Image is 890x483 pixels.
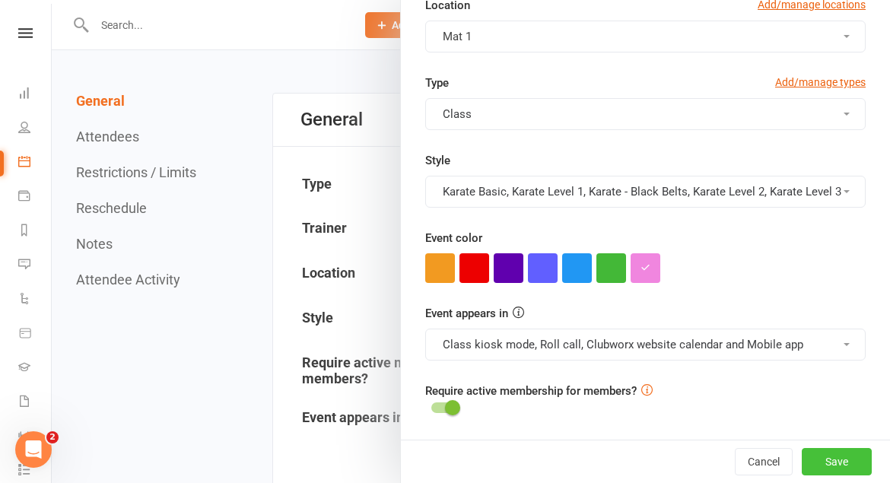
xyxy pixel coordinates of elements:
button: Mat 1 [425,21,866,52]
label: Style [425,151,450,170]
span: 2 [46,431,59,443]
button: Karate Basic, Karate Level 1, Karate - Black Belts, Karate Level 2, Karate Level 3 [425,176,866,208]
button: Save [802,448,872,475]
label: Event appears in [425,304,508,323]
a: Payments [18,180,52,214]
label: Type [425,74,449,92]
iframe: Intercom live chat [15,431,52,468]
a: Product Sales [18,317,52,351]
label: Event color [425,229,482,247]
label: Require active membership for members? [425,384,637,398]
a: Dashboard [18,78,52,112]
span: Mat 1 [443,30,472,43]
a: People [18,112,52,146]
button: Class [425,98,866,130]
a: Reports [18,214,52,249]
button: Class kiosk mode, Roll call, Clubworx website calendar and Mobile app [425,329,866,361]
a: Add/manage types [775,74,866,91]
a: Calendar [18,146,52,180]
button: Cancel [735,448,793,475]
